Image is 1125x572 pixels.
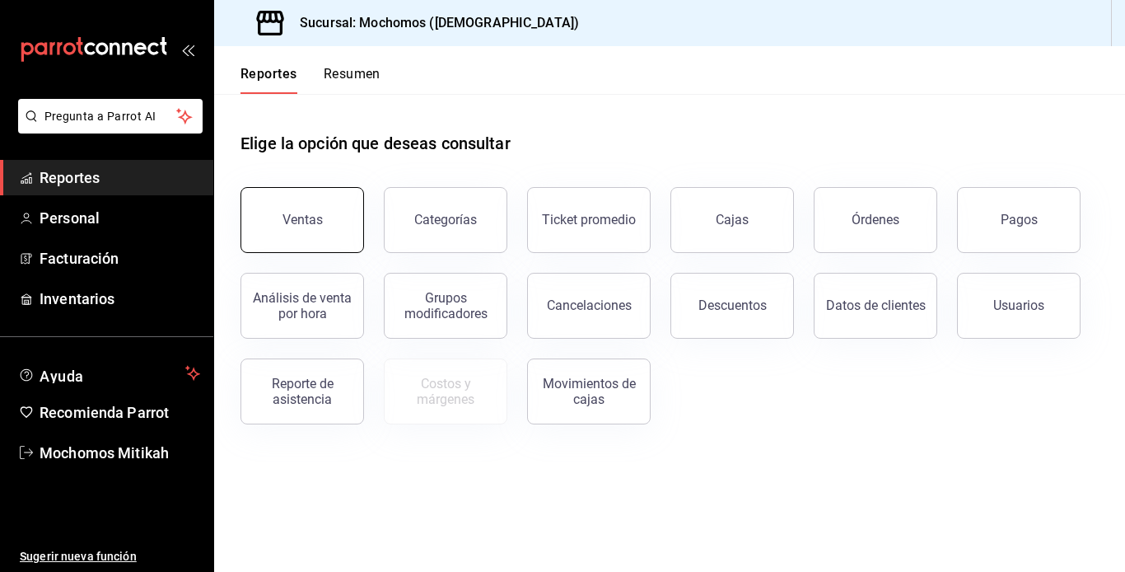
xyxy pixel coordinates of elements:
button: open_drawer_menu [181,43,194,56]
div: navigation tabs [240,66,380,94]
span: Sugerir nueva función [20,548,200,565]
h1: Elige la opción que deseas consultar [240,131,511,156]
div: Reporte de asistencia [251,376,353,407]
div: Pagos [1001,212,1038,227]
div: Ventas [282,212,323,227]
div: Cajas [716,212,749,227]
span: Ayuda [40,363,179,383]
a: Pregunta a Parrot AI [12,120,203,137]
button: Grupos modificadores [384,273,507,339]
button: Contrata inventarios para ver este reporte [384,359,507,424]
button: Movimientos de cajas [527,359,651,424]
button: Datos de clientes [814,273,937,339]
div: Ticket promedio [542,212,636,227]
button: Resumen [324,66,380,94]
div: Descuentos [698,298,767,313]
div: Datos de clientes [826,298,926,313]
button: Cancelaciones [527,273,651,339]
button: Descuentos [670,273,794,339]
div: Grupos modificadores [394,290,497,321]
div: Categorías [414,212,477,227]
button: Categorías [384,187,507,253]
div: Cancelaciones [547,298,632,313]
div: Usuarios [993,298,1044,313]
button: Ticket promedio [527,187,651,253]
button: Reportes [240,66,297,94]
button: Reporte de asistencia [240,359,364,424]
button: Cajas [670,187,794,253]
div: Costos y márgenes [394,376,497,407]
span: Personal [40,207,200,229]
div: Análisis de venta por hora [251,290,353,321]
h3: Sucursal: Mochomos ([DEMOGRAPHIC_DATA]) [287,13,579,33]
button: Ventas [240,187,364,253]
button: Pagos [957,187,1081,253]
span: Facturación [40,247,200,270]
div: Movimientos de cajas [538,376,640,407]
button: Pregunta a Parrot AI [18,99,203,134]
button: Usuarios [957,273,1081,339]
button: Órdenes [814,187,937,253]
span: Pregunta a Parrot AI [44,108,177,125]
span: Inventarios [40,288,200,310]
button: Análisis de venta por hora [240,273,364,339]
div: Órdenes [852,212,899,227]
span: Mochomos Mitikah [40,442,200,464]
span: Recomienda Parrot [40,401,200,424]
span: Reportes [40,166,200,189]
